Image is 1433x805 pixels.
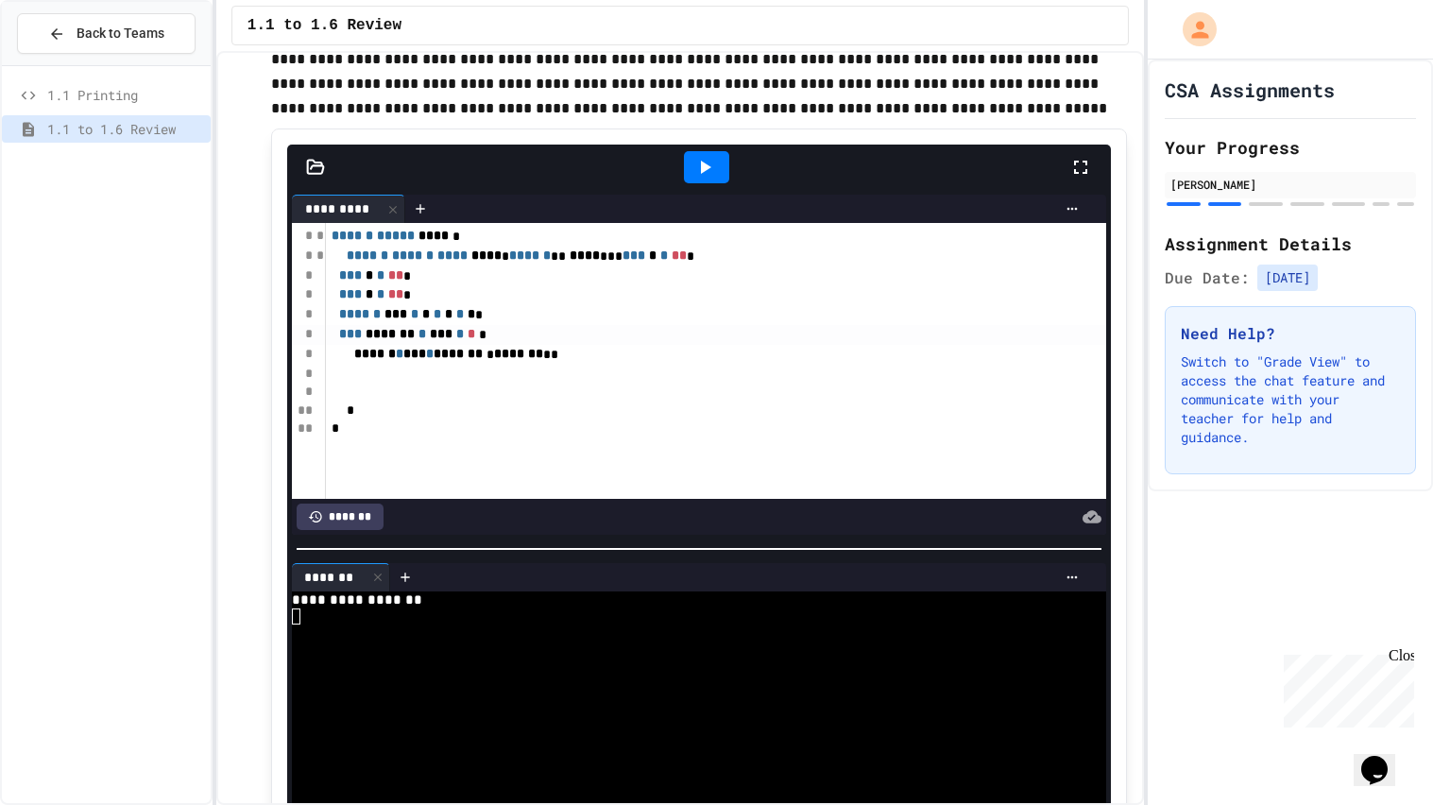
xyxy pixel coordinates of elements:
[247,14,401,37] span: 1.1 to 1.6 Review
[1170,176,1410,193] div: [PERSON_NAME]
[47,119,203,139] span: 1.1 to 1.6 Review
[1165,134,1416,161] h2: Your Progress
[8,8,130,120] div: Chat with us now!Close
[1181,322,1400,345] h3: Need Help?
[1181,352,1400,447] p: Switch to "Grade View" to access the chat feature and communicate with your teacher for help and ...
[1165,231,1416,257] h2: Assignment Details
[77,24,164,43] span: Back to Teams
[1165,77,1335,103] h1: CSA Assignments
[17,13,196,54] button: Back to Teams
[1354,729,1414,786] iframe: chat widget
[1163,8,1221,51] div: My Account
[1257,265,1318,291] span: [DATE]
[1276,647,1414,728] iframe: chat widget
[1165,266,1250,289] span: Due Date:
[47,85,203,105] span: 1.1 Printing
